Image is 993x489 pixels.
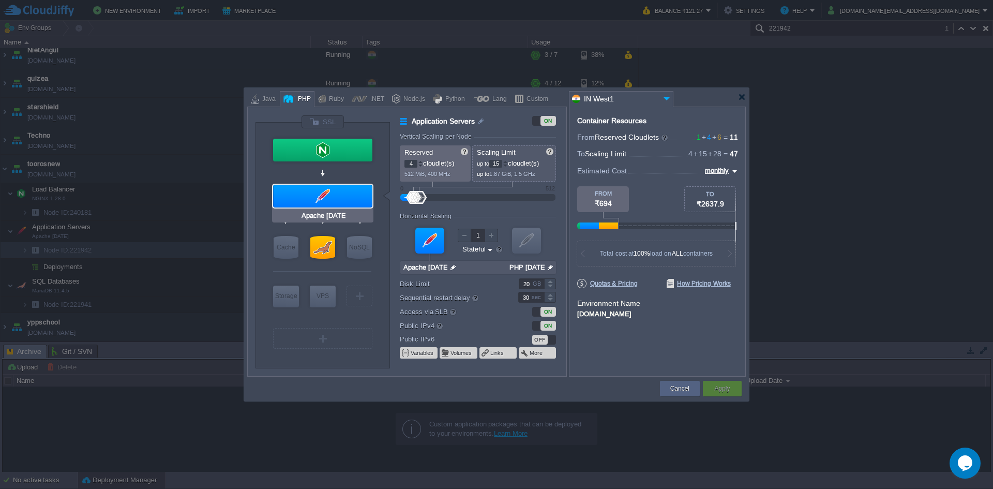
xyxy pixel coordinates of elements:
[697,200,724,208] span: ₹2637.9
[577,190,629,197] div: FROM
[667,279,731,288] span: How Pricing Works
[546,185,555,191] div: 512
[577,117,646,125] div: Container Resources
[730,133,738,141] span: 11
[273,286,299,306] div: Storage
[404,157,467,168] p: cloudlet(s)
[400,320,505,331] label: Public IPv4
[273,185,372,208] div: Application Servers
[400,213,454,220] div: Horizontal Scaling
[404,171,450,177] span: 512 MiB, 400 MHz
[693,150,707,158] span: 15
[577,299,640,307] label: Environment Name
[540,321,556,331] div: ON
[442,92,465,107] div: Python
[532,292,543,302] div: sec
[595,199,612,208] span: ₹694
[540,116,556,126] div: ON
[577,308,738,318] div: [DOMAIN_NAME]
[532,335,548,345] div: OFF
[585,150,626,158] span: Scaling Limit
[273,328,372,349] div: Create New Layer
[577,133,595,141] span: From
[721,150,730,158] span: =
[310,286,336,306] div: VPS
[540,307,556,317] div: ON
[707,150,721,158] span: 28
[577,279,638,288] span: Quotas & Pricing
[400,185,403,191] div: 0
[685,191,735,197] div: TO
[477,149,516,156] span: Scaling Limit
[400,292,505,303] label: Sequential restart delay
[688,150,693,158] span: 4
[326,92,344,107] div: Ruby
[693,150,699,158] span: +
[400,133,474,140] div: Vertical Scaling per Node
[273,286,299,307] div: Storage Containers
[347,236,372,259] div: NoSQL Databases
[273,139,372,161] div: Load Balancer
[259,92,276,107] div: Java
[711,133,717,141] span: +
[347,236,372,259] div: NoSQL
[295,92,311,107] div: PHP
[450,349,473,357] button: Volumes
[490,349,505,357] button: Links
[701,133,707,141] span: +
[707,150,713,158] span: +
[400,278,505,289] label: Disk Limit
[477,157,552,168] p: cloudlet(s)
[697,133,701,141] span: 1
[400,92,425,107] div: Node.js
[310,236,335,259] div: SQL Databases
[730,150,738,158] span: 47
[577,165,627,176] span: Estimated Cost
[411,349,434,357] button: Variables
[701,133,711,141] span: 4
[400,334,505,345] label: Public IPv6
[489,171,535,177] span: 1.87 GiB, 1.5 GHz
[533,279,543,289] div: GB
[714,383,730,394] button: Apply
[950,448,983,479] iframe: chat widget
[347,286,372,306] div: Create New Layer
[310,286,336,307] div: Elastic VPS
[404,149,433,156] span: Reserved
[477,160,489,167] span: up to
[523,92,548,107] div: Custom
[670,383,689,394] button: Cancel
[711,133,721,141] span: 6
[489,92,507,107] div: Lang
[477,171,489,177] span: up to
[595,133,669,141] span: Reserved Cloudlets
[367,92,384,107] div: .NET
[400,306,505,317] label: Access via SLB
[721,133,730,141] span: =
[530,349,544,357] button: More
[274,236,298,259] div: Cache
[577,150,585,158] span: To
